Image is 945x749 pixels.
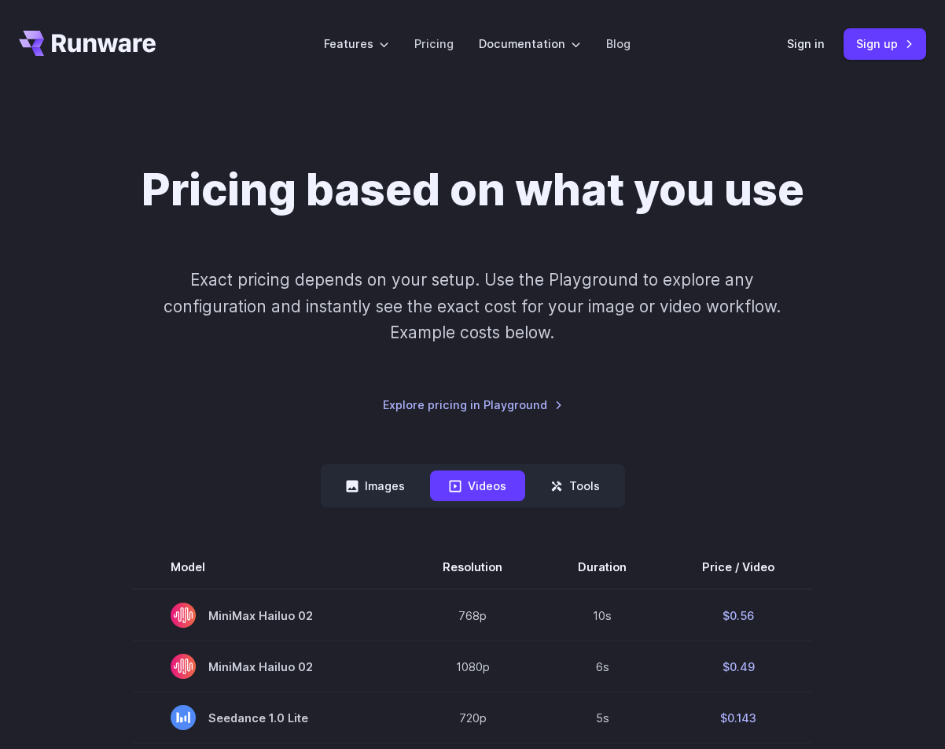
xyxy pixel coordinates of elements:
[430,470,525,501] button: Videos
[405,692,540,743] td: 720p
[540,692,664,743] td: 5s
[171,705,367,730] span: Seedance 1.0 Lite
[142,164,804,216] h1: Pricing based on what you use
[171,603,367,628] span: MiniMax Hailuo 02
[540,589,664,641] td: 10s
[664,641,812,692] td: $0.49
[414,35,454,53] a: Pricing
[606,35,631,53] a: Blog
[664,692,812,743] td: $0.143
[405,545,540,589] th: Resolution
[540,641,664,692] td: 6s
[171,654,367,679] span: MiniMax Hailuo 02
[405,641,540,692] td: 1080p
[479,35,581,53] label: Documentation
[844,28,926,59] a: Sign up
[327,470,424,501] button: Images
[133,545,405,589] th: Model
[540,545,664,589] th: Duration
[155,267,790,345] p: Exact pricing depends on your setup. Use the Playground to explore any configuration and instantl...
[324,35,389,53] label: Features
[383,396,563,414] a: Explore pricing in Playground
[664,545,812,589] th: Price / Video
[664,589,812,641] td: $0.56
[531,470,619,501] button: Tools
[405,589,540,641] td: 768p
[787,35,825,53] a: Sign in
[19,31,156,56] a: Go to /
